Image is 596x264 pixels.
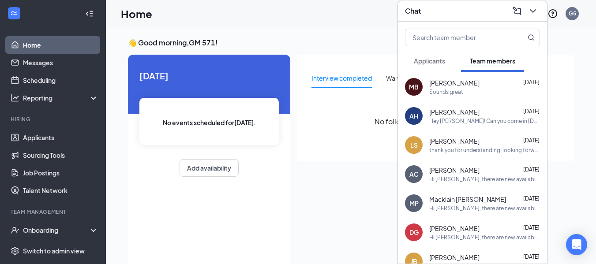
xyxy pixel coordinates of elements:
a: Applicants [23,129,98,146]
span: [DATE] [523,224,540,231]
div: Hey [PERSON_NAME]! Can you come in [DATE] so we can finish your onboarding? sorry for the delay, ... [429,117,540,125]
span: [DATE] [523,108,540,115]
svg: ComposeMessage [512,6,522,16]
span: [DATE] [523,137,540,144]
span: [DATE] [523,253,540,260]
h3: Chat [405,6,421,16]
div: Hi [PERSON_NAME], there are new availabilities for an interview. This is a reminder to schedule y... [429,205,540,212]
h1: Home [121,6,152,21]
span: [PERSON_NAME] [429,166,480,175]
span: No events scheduled for [DATE] . [163,118,256,127]
div: Team Management [11,208,97,216]
h3: 👋 Good morning, GM 571 ! [128,38,574,48]
svg: ChevronDown [528,6,538,16]
div: AC [409,170,419,178]
div: Waiting for an interview [386,73,453,83]
span: Applicants [414,57,445,65]
div: Hi [PERSON_NAME], there are new availabilities for an interview. This is a reminder to schedule y... [429,234,540,241]
div: Hi [PERSON_NAME], there are new availabilities for an interview. This is a reminder to schedule y... [429,175,540,183]
button: ComposeMessage [510,4,524,18]
span: [PERSON_NAME] [429,78,480,87]
button: ChevronDown [526,4,540,18]
div: MP [409,199,419,208]
div: MB [409,82,419,91]
a: Talent Network [23,182,98,199]
svg: Settings [11,246,19,255]
a: Scheduling [23,71,98,89]
div: G5 [569,10,576,17]
span: [DATE] [523,195,540,202]
div: LS [410,141,418,149]
div: Sounds great [429,88,463,96]
a: Home [23,36,98,54]
a: Job Postings [23,164,98,182]
span: [PERSON_NAME] [429,253,480,262]
a: Messages [23,54,98,71]
div: Hiring [11,115,97,123]
div: DG [409,228,419,237]
div: AH [409,112,418,120]
svg: UserCheck [11,226,19,234]
span: No follow-up needed at the moment [375,116,497,127]
span: Macklain [PERSON_NAME] [429,195,506,204]
span: [DATE] [523,79,540,86]
input: Search team member [405,29,510,46]
button: Add availability [180,159,239,177]
svg: WorkstreamLogo [10,9,19,18]
div: thank you for understanding! looking forward to meeting you! :) [429,146,540,154]
div: Switch to admin view [23,246,85,255]
svg: MagnifyingGlass [528,34,535,41]
svg: Collapse [85,9,94,18]
span: [DATE] [523,166,540,173]
div: Reporting [23,93,99,102]
span: [PERSON_NAME] [429,108,480,116]
a: Sourcing Tools [23,146,98,164]
span: Team members [470,57,515,65]
span: [DATE] [139,69,279,82]
div: Onboarding [23,226,91,234]
div: Interview completed [311,73,372,83]
span: [PERSON_NAME] [429,224,480,233]
svg: Analysis [11,93,19,102]
svg: QuestionInfo [547,8,558,19]
span: [PERSON_NAME] [429,137,480,145]
div: Open Intercom Messenger [566,234,587,255]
